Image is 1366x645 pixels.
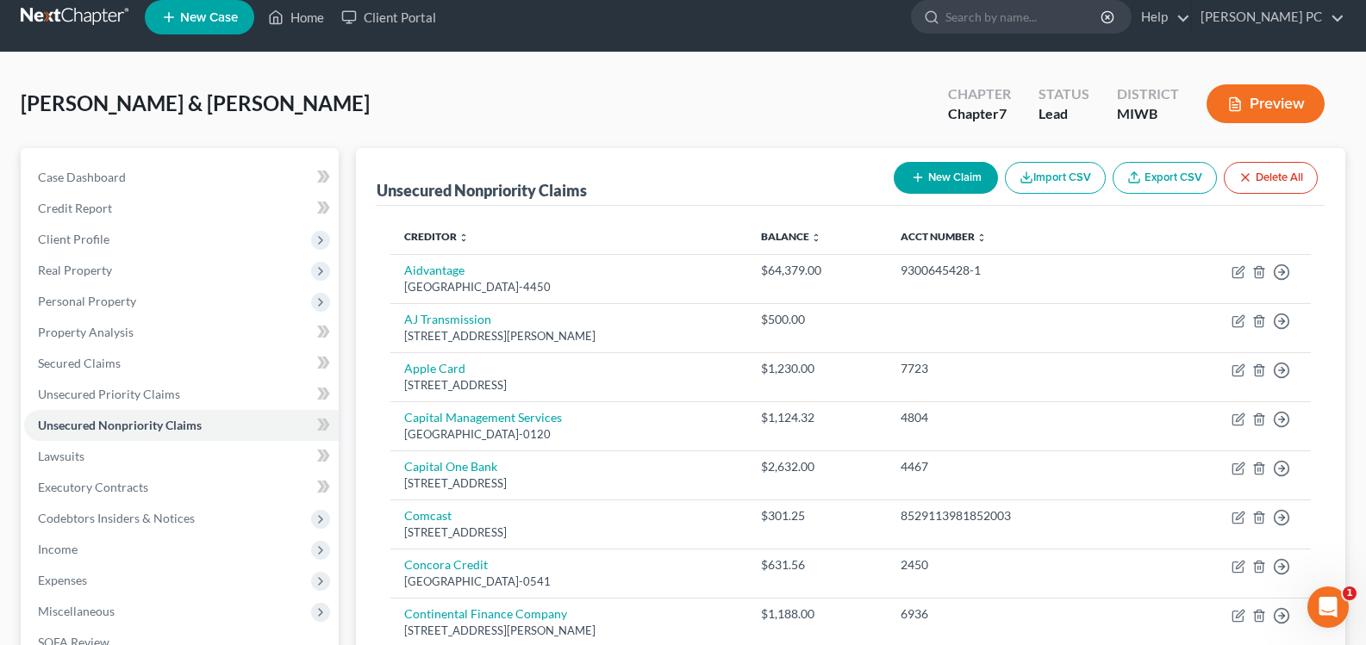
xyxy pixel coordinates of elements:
[1192,2,1344,33] a: [PERSON_NAME] PC
[259,2,333,33] a: Home
[761,409,873,426] div: $1,124.32
[1039,84,1089,104] div: Status
[38,449,84,463] span: Lawsuits
[404,606,567,621] a: Continental Finance Company
[38,294,136,308] span: Personal Property
[976,233,987,243] i: unfold_more
[404,263,465,277] a: Aidvantage
[38,232,109,246] span: Client Profile
[38,201,112,215] span: Credit Report
[24,193,339,224] a: Credit Report
[24,379,339,410] a: Unsecured Priority Claims
[24,441,339,472] a: Lawsuits
[404,524,733,541] div: [STREET_ADDRESS]
[38,263,112,277] span: Real Property
[761,458,873,475] div: $2,632.00
[404,475,733,492] div: [STREET_ADDRESS]
[948,104,1011,124] div: Chapter
[901,360,1149,377] div: 7723
[333,2,445,33] a: Client Portal
[901,409,1149,426] div: 4804
[901,556,1149,574] div: 2450
[404,328,733,344] div: [STREET_ADDRESS][PERSON_NAME]
[761,556,873,574] div: $631.56
[761,605,873,623] div: $1,188.00
[761,360,873,377] div: $1,230.00
[945,1,1103,33] input: Search by name...
[404,230,469,243] a: Creditor unfold_more
[458,233,469,243] i: unfold_more
[811,233,821,243] i: unfold_more
[38,356,121,370] span: Secured Claims
[24,162,339,193] a: Case Dashboard
[38,511,195,525] span: Codebtors Insiders & Notices
[1039,104,1089,124] div: Lead
[1343,586,1357,600] span: 1
[1117,84,1179,104] div: District
[894,162,998,194] button: New Claim
[1307,586,1349,628] iframe: Intercom live chat
[38,170,126,184] span: Case Dashboard
[404,312,491,326] a: AJ Transmission
[761,262,873,279] div: $64,379.00
[180,11,238,24] span: New Case
[38,325,134,339] span: Property Analysis
[404,623,733,639] div: [STREET_ADDRESS][PERSON_NAME]
[404,459,497,474] a: Capital One Bank
[901,262,1149,279] div: 9300645428-1
[1005,162,1106,194] button: Import CSV
[404,377,733,394] div: [STREET_ADDRESS]
[38,573,87,587] span: Expenses
[38,480,148,494] span: Executory Contracts
[24,410,339,441] a: Unsecured Nonpriority Claims
[404,508,452,523] a: Comcast
[377,180,587,201] div: Unsecured Nonpriority Claims
[1224,162,1318,194] button: Delete All
[38,604,115,618] span: Miscellaneous
[1117,104,1179,124] div: MIWB
[38,387,180,401] span: Unsecured Priority Claims
[761,507,873,524] div: $301.25
[24,348,339,379] a: Secured Claims
[948,84,1011,104] div: Chapter
[404,557,488,572] a: Concora Credit
[38,542,78,556] span: Income
[404,426,733,443] div: [GEOGRAPHIC_DATA]-0120
[1113,162,1217,194] a: Export CSV
[761,311,873,328] div: $500.00
[901,507,1149,524] div: 8529113981852003
[404,279,733,295] div: [GEOGRAPHIC_DATA]-4450
[999,105,1007,121] span: 7
[1132,2,1190,33] a: Help
[761,230,821,243] a: Balance unfold_more
[404,361,465,375] a: Apple Card
[901,605,1149,623] div: 6936
[404,410,562,425] a: Capital Management Services
[21,90,370,115] span: [PERSON_NAME] & [PERSON_NAME]
[24,317,339,348] a: Property Analysis
[24,472,339,503] a: Executory Contracts
[901,458,1149,475] div: 4467
[404,574,733,590] div: [GEOGRAPHIC_DATA]-0541
[38,418,202,432] span: Unsecured Nonpriority Claims
[901,230,987,243] a: Acct Number unfold_more
[1207,84,1325,123] button: Preview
